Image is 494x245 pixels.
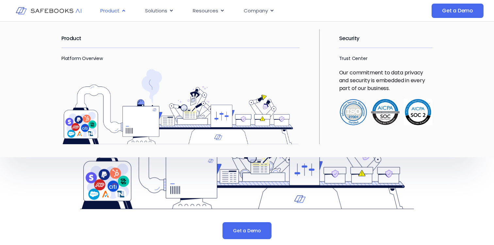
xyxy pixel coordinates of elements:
span: Product [100,7,120,15]
span: Resources [193,7,218,15]
p: Our commitment to data privacy and security is embedded in every part of our business. [339,69,433,92]
a: Get a Demo [222,222,272,239]
div: Menu Toggle [95,5,376,17]
a: Get a Demo [432,4,484,18]
nav: Menu [95,5,376,17]
h2: Product [61,29,300,48]
span: Company [244,7,268,15]
span: Solutions [145,7,167,15]
a: Platform Overview [61,55,103,62]
a: Trust Center [339,55,368,62]
span: Get a Demo [442,8,473,14]
h2: Security [339,29,433,48]
span: Get a Demo [233,227,261,234]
